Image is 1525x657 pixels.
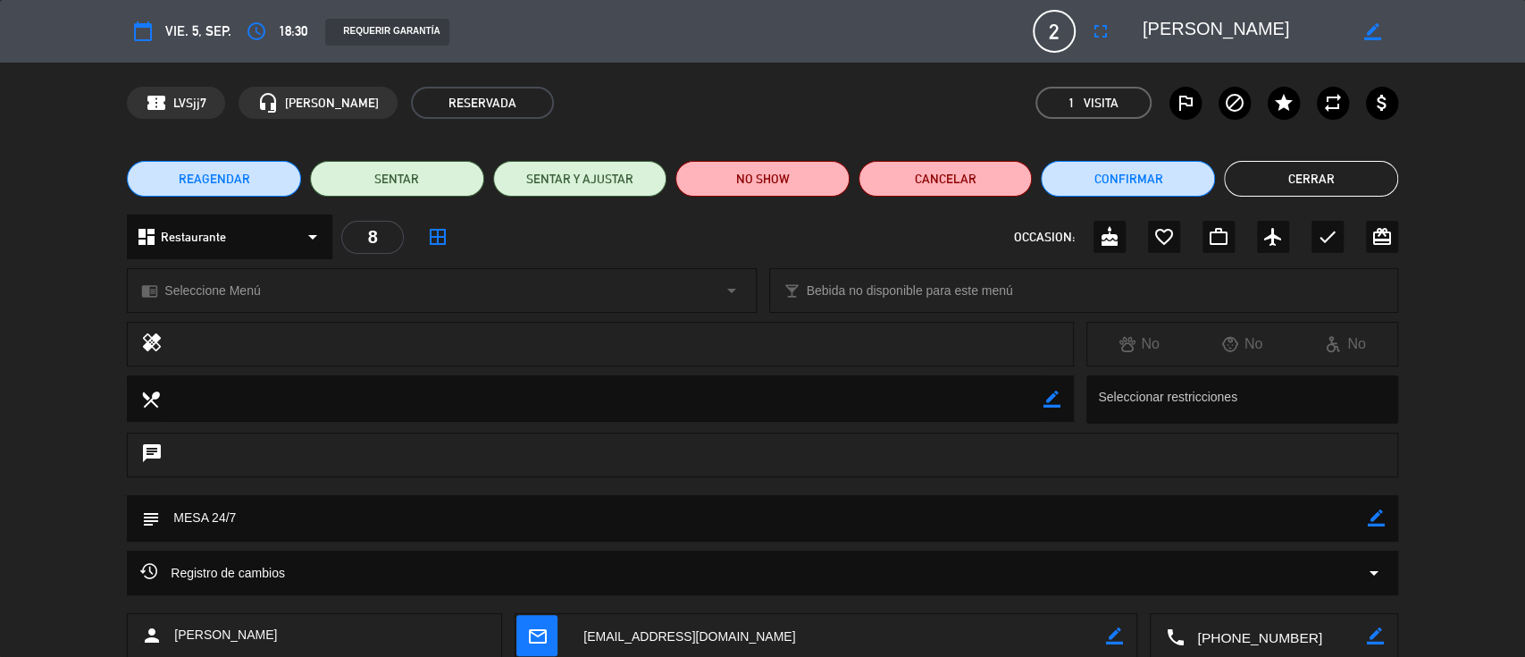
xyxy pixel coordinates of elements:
i: access_time [246,21,267,42]
span: 18:30 [279,20,307,42]
span: Seleccione Menú [164,281,260,301]
i: border_color [1106,628,1123,644]
span: [PERSON_NAME] [285,93,379,114]
i: person [141,625,163,646]
div: No [1191,333,1295,356]
div: No [1087,333,1191,356]
div: 8 [341,221,404,254]
i: border_color [1364,23,1381,40]
span: 1 [1068,93,1075,114]
i: arrow_drop_down [721,280,742,301]
span: vie. 5, sep. [165,20,231,42]
i: border_all [427,226,448,248]
span: Registro de cambios [140,562,285,584]
i: outlined_flag [1175,92,1196,114]
button: Cancelar [859,161,1033,197]
button: NO SHOW [675,161,850,197]
button: Confirmar [1041,161,1215,197]
span: REAGENDAR [179,170,250,189]
i: check [1317,226,1338,248]
i: calendar_today [132,21,154,42]
button: SENTAR Y AJUSTAR [493,161,667,197]
span: Bebida no disponible para este menú [807,281,1013,301]
span: 2 [1033,10,1076,53]
div: REQUERIR GARANTÍA [325,19,448,46]
button: fullscreen [1085,15,1117,47]
i: arrow_drop_down [1363,562,1385,584]
button: Cerrar [1224,161,1398,197]
i: subject [140,509,160,528]
i: chrome_reader_mode [141,282,158,299]
span: RESERVADA [411,87,554,119]
i: chat [141,442,163,467]
button: REAGENDAR [127,161,301,197]
span: OCCASION: [1014,227,1075,248]
i: local_dining [140,389,160,409]
i: favorite_border [1153,226,1175,248]
span: [PERSON_NAME] [174,625,277,645]
i: mail_outline [527,626,547,645]
i: work_outline [1208,226,1229,248]
span: confirmation_number [146,92,167,114]
i: repeat [1322,92,1344,114]
div: No [1294,333,1397,356]
i: border_color [1043,391,1060,408]
i: border_color [1368,510,1385,526]
i: border_color [1367,628,1384,644]
i: star [1273,92,1295,114]
i: card_giftcard [1371,226,1393,248]
button: SENTAR [310,161,484,197]
i: local_bar [783,282,800,299]
i: cake [1099,226,1120,248]
i: arrow_drop_down [302,226,323,248]
i: block [1224,92,1245,114]
i: dashboard [136,226,157,248]
i: headset_mic [257,92,279,114]
span: LVSjj7 [173,93,206,114]
i: healing [141,332,163,357]
span: Restaurante [161,227,226,248]
i: airplanemode_active [1262,226,1284,248]
button: calendar_today [127,15,159,47]
i: fullscreen [1090,21,1111,42]
button: access_time [240,15,272,47]
i: attach_money [1371,92,1393,114]
i: local_phone [1164,627,1184,646]
em: Visita [1084,93,1119,114]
